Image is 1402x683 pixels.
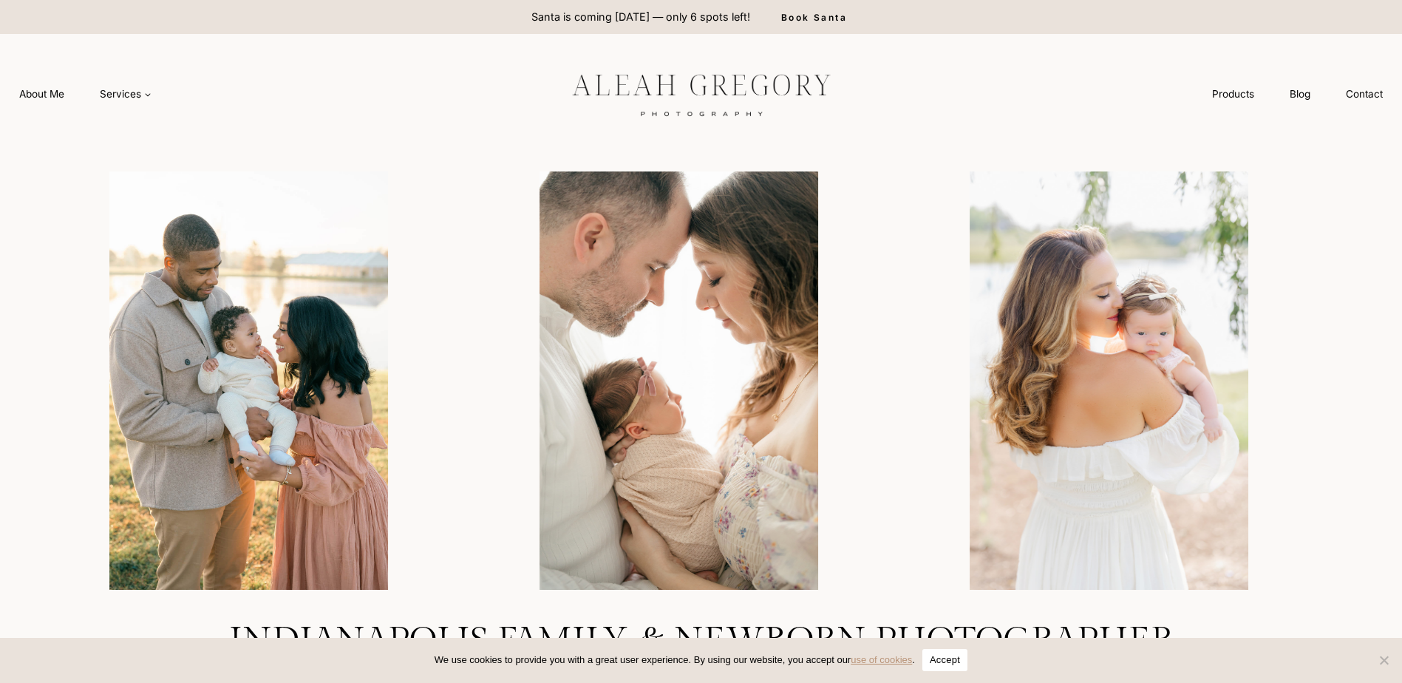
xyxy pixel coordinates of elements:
p: Santa is coming [DATE] — only 6 spots left! [531,9,750,25]
span: Services [100,86,152,101]
button: Accept [922,649,967,671]
a: Blog [1272,81,1328,108]
li: 1 of 4 [40,171,458,590]
img: Parents holding their baby lovingly by Indianapolis newborn photographer [470,171,888,590]
img: aleah gregory logo [535,63,868,125]
nav: Secondary [1194,81,1401,108]
img: mom holding baby on shoulder looking back at the camera outdoors in Carmel, Indiana [899,171,1318,590]
a: Products [1194,81,1272,108]
a: use of cookies [851,654,912,665]
a: Contact [1328,81,1401,108]
li: 3 of 4 [899,171,1318,590]
div: Photo Gallery Carousel [62,171,1341,590]
img: Family enjoying a sunny day by the lake. [40,171,458,590]
span: We use cookies to provide you with a great user experience. By using our website, you accept our . [435,653,915,667]
li: 2 of 4 [470,171,888,590]
a: Services [82,81,169,108]
a: About Me [1,81,82,108]
span: No [1376,653,1391,667]
h1: Indianapolis Family & Newborn Photographer [35,619,1367,662]
nav: Primary [1,81,169,108]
